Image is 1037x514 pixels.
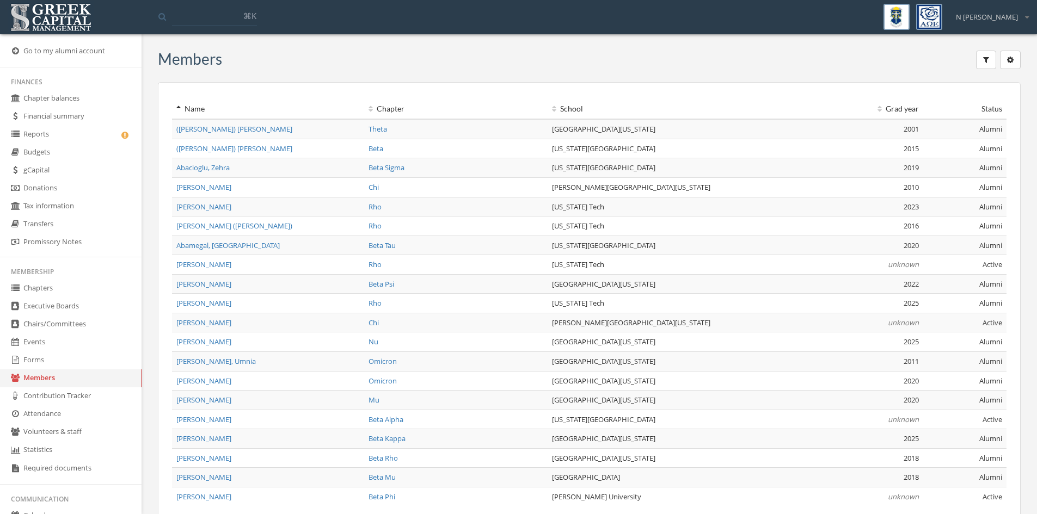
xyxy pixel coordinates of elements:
[798,371,923,391] td: 2020
[176,259,231,269] a: [PERSON_NAME]
[888,414,919,424] em: unknown
[369,202,382,212] a: Rho
[923,119,1007,139] td: Alumni
[176,202,231,212] a: [PERSON_NAME]
[176,144,292,153] a: ([PERSON_NAME]) [PERSON_NAME]
[888,259,919,269] em: unknown
[923,332,1007,352] td: Alumni
[364,99,548,119] th: Chapter
[548,313,798,332] td: [PERSON_NAME][GEOGRAPHIC_DATA][US_STATE]
[548,216,798,236] td: [US_STATE] Tech
[798,468,923,487] td: 2018
[923,177,1007,197] td: Alumni
[548,177,798,197] td: [PERSON_NAME][GEOGRAPHIC_DATA][US_STATE]
[923,216,1007,236] td: Alumni
[176,356,256,366] a: [PERSON_NAME], Umnia
[923,158,1007,178] td: Alumni
[923,429,1007,449] td: Alumni
[798,236,923,255] td: 2020
[176,434,231,443] a: [PERSON_NAME]
[176,337,231,346] a: [PERSON_NAME]
[176,298,231,308] a: [PERSON_NAME]
[923,448,1007,468] td: Alumni
[369,279,394,289] a: Beta Psi
[369,221,382,231] a: Rho
[923,197,1007,216] td: Alumni
[176,453,231,463] a: [PERSON_NAME]
[369,144,383,153] a: Beta
[798,332,923,352] td: 2025
[548,119,798,139] td: [GEOGRAPHIC_DATA][US_STATE]
[548,99,798,119] th: School
[369,376,397,386] a: Omicron
[158,51,222,67] h3: Members
[949,4,1029,22] div: N [PERSON_NAME]
[176,240,280,250] a: Abamegal, [GEOGRAPHIC_DATA]
[923,313,1007,332] td: Active
[548,487,798,506] td: [PERSON_NAME] University
[548,391,798,410] td: [GEOGRAPHIC_DATA][US_STATE]
[176,492,231,501] a: [PERSON_NAME]
[176,124,292,134] a: ([PERSON_NAME]) [PERSON_NAME]
[369,453,398,463] a: Beta Rho
[176,318,231,327] a: [PERSON_NAME]
[369,395,379,405] a: Mu
[798,391,923,410] td: 2020
[548,371,798,391] td: [GEOGRAPHIC_DATA][US_STATE]
[923,487,1007,506] td: Active
[798,158,923,178] td: 2019
[369,492,395,501] a: Beta Phi
[369,182,379,192] a: Chi
[176,182,231,192] a: [PERSON_NAME]
[956,12,1018,22] span: N [PERSON_NAME]
[798,216,923,236] td: 2016
[176,395,231,405] span: [PERSON_NAME]
[548,410,798,429] td: [US_STATE][GEOGRAPHIC_DATA]
[548,429,798,449] td: [GEOGRAPHIC_DATA][US_STATE]
[798,448,923,468] td: 2018
[369,163,404,172] a: Beta Sigma
[176,472,231,482] a: [PERSON_NAME]
[548,139,798,158] td: [US_STATE][GEOGRAPHIC_DATA]
[176,279,231,289] a: [PERSON_NAME]
[923,468,1007,487] td: Alumni
[369,298,382,308] a: Rho
[798,119,923,139] td: 2001
[548,352,798,371] td: [GEOGRAPHIC_DATA][US_STATE]
[548,448,798,468] td: [GEOGRAPHIC_DATA][US_STATE]
[923,294,1007,313] td: Alumni
[176,221,292,231] a: [PERSON_NAME] ([PERSON_NAME])
[923,391,1007,410] td: Alumni
[923,236,1007,255] td: Alumni
[923,410,1007,429] td: Active
[369,356,397,366] a: Omicron
[798,294,923,313] td: 2025
[369,414,403,424] a: Beta Alpha
[548,332,798,352] td: [GEOGRAPHIC_DATA][US_STATE]
[176,414,231,424] a: [PERSON_NAME]
[172,99,364,119] th: Name
[798,352,923,371] td: 2011
[548,468,798,487] td: [GEOGRAPHIC_DATA]
[923,99,1007,119] th: Status
[369,472,396,482] a: Beta Mu
[548,294,798,313] td: [US_STATE] Tech
[548,255,798,275] td: [US_STATE] Tech
[369,259,382,269] a: Rho
[798,177,923,197] td: 2010
[176,163,230,172] a: Abacioglu, Zehra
